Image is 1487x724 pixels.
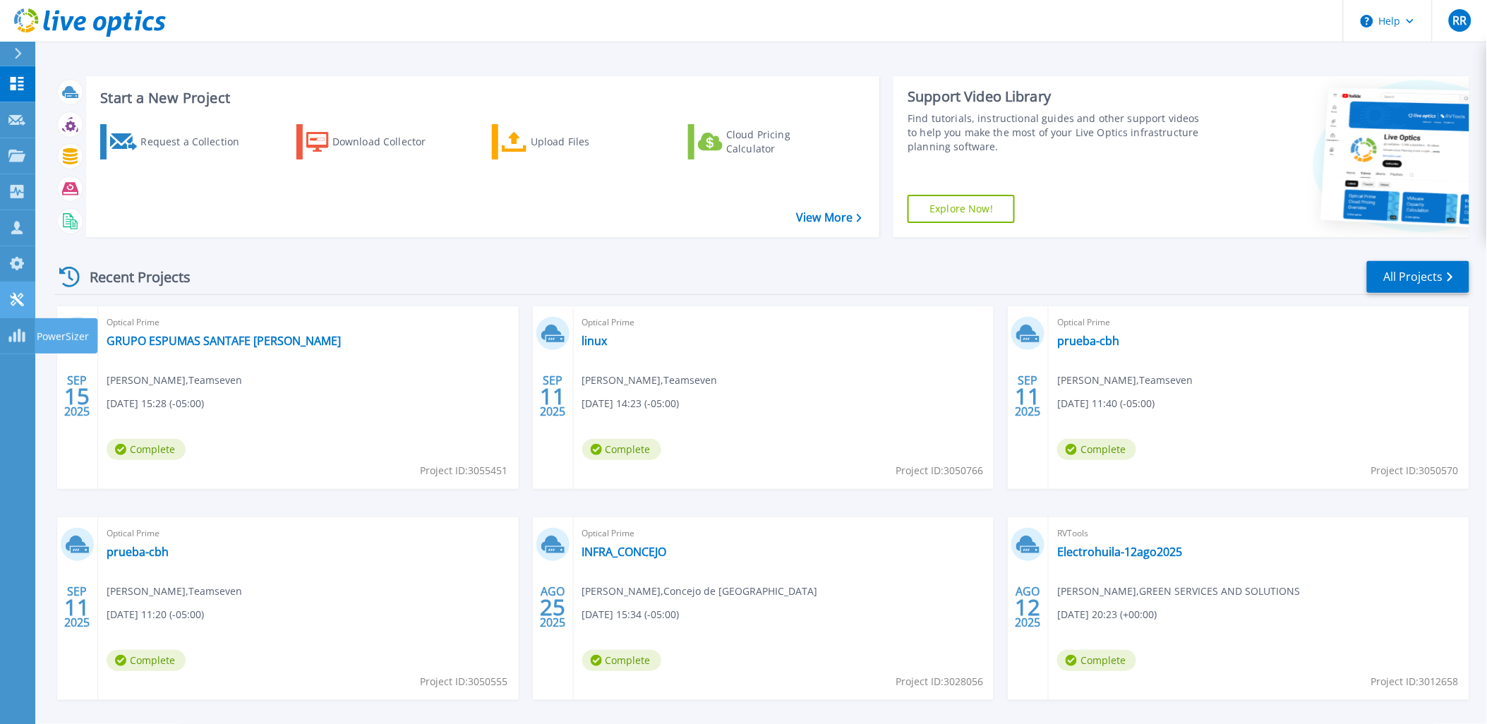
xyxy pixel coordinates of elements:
span: [PERSON_NAME] , Concejo de [GEOGRAPHIC_DATA] [582,584,818,599]
span: Optical Prime [107,315,510,330]
a: Request a Collection [100,124,258,159]
div: SEP 2025 [539,370,566,422]
span: 11 [540,390,565,402]
a: Upload Files [492,124,649,159]
div: Download Collector [332,128,445,156]
span: 11 [64,601,90,613]
a: INFRA_CONCEJO [582,545,667,559]
a: Cloud Pricing Calculator [688,124,845,159]
span: Project ID: 3050570 [1371,463,1459,478]
span: 15 [64,390,90,402]
span: Optical Prime [582,315,986,330]
span: [DATE] 15:34 (-05:00) [582,607,680,622]
span: Project ID: 3050766 [896,463,983,478]
span: Complete [582,439,661,460]
span: Complete [1057,650,1136,671]
span: [PERSON_NAME] , Teamseven [107,584,242,599]
div: Support Video Library [908,88,1203,106]
p: PowerSizer [37,318,89,355]
span: [PERSON_NAME] , GREEN SERVICES AND SOLUTIONS [1057,584,1300,599]
div: Find tutorials, instructional guides and other support videos to help you make the most of your L... [908,111,1203,154]
span: [PERSON_NAME] , Teamseven [582,373,718,388]
a: prueba-cbh [107,545,169,559]
span: Complete [107,439,186,460]
span: 12 [1016,601,1041,613]
span: Project ID: 3028056 [896,674,983,689]
span: Project ID: 3055451 [421,463,508,478]
div: Recent Projects [54,260,210,294]
span: Project ID: 3012658 [1371,674,1459,689]
div: Request a Collection [140,128,253,156]
span: [DATE] 15:28 (-05:00) [107,396,204,411]
div: AGO 2025 [1015,581,1042,633]
span: Project ID: 3050555 [421,674,508,689]
a: linux [582,334,608,348]
span: Complete [582,650,661,671]
span: Optical Prime [107,526,510,541]
span: 25 [540,601,565,613]
span: RR [1452,15,1467,26]
div: Upload Files [531,128,644,156]
div: SEP 2025 [64,370,90,422]
span: Optical Prime [1057,315,1461,330]
span: [DATE] 11:40 (-05:00) [1057,396,1155,411]
a: Download Collector [296,124,454,159]
a: All Projects [1367,261,1469,293]
div: SEP 2025 [64,581,90,633]
span: [PERSON_NAME] , Teamseven [107,373,242,388]
a: GRUPO ESPUMAS SANTAFE [PERSON_NAME] [107,334,341,348]
a: Electrohuila-12ago2025 [1057,545,1182,559]
span: [DATE] 11:20 (-05:00) [107,607,204,622]
span: [DATE] 20:23 (+00:00) [1057,607,1157,622]
span: Complete [107,650,186,671]
div: Cloud Pricing Calculator [726,128,839,156]
a: Explore Now! [908,195,1015,223]
h3: Start a New Project [100,90,862,106]
span: RVTools [1057,526,1461,541]
div: AGO 2025 [539,581,566,633]
span: 11 [1016,390,1041,402]
span: [PERSON_NAME] , Teamseven [1057,373,1193,388]
a: View More [796,211,862,224]
a: prueba-cbh [1057,334,1119,348]
span: Optical Prime [582,526,986,541]
span: Complete [1057,439,1136,460]
span: [DATE] 14:23 (-05:00) [582,396,680,411]
div: SEP 2025 [1015,370,1042,422]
